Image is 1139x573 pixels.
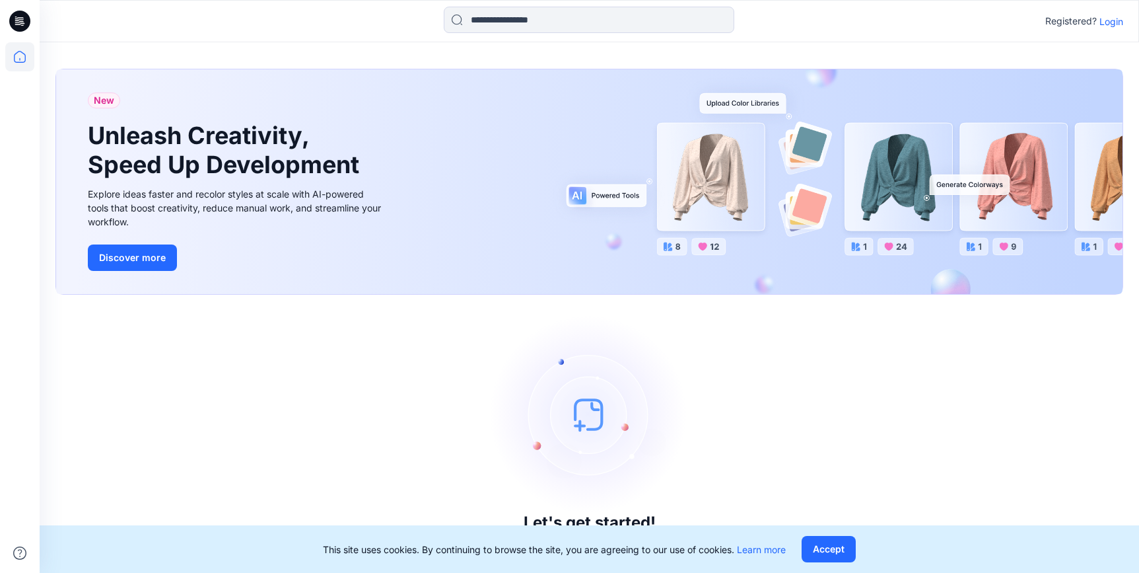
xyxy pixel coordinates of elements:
div: Explore ideas faster and recolor styles at scale with AI-powered tools that boost creativity, red... [88,187,385,229]
p: This site uses cookies. By continuing to browse the site, you are agreeing to our use of cookies. [323,543,786,556]
p: Registered? [1045,13,1097,29]
button: Accept [802,536,856,562]
a: Learn more [737,544,786,555]
h1: Unleash Creativity, Speed Up Development [88,122,365,178]
h3: Let's get started! [524,514,656,532]
button: Discover more [88,245,177,271]
span: New [94,93,114,108]
p: Login [1099,15,1123,28]
a: Discover more [88,245,385,271]
img: empty-state-image.svg [491,315,689,514]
